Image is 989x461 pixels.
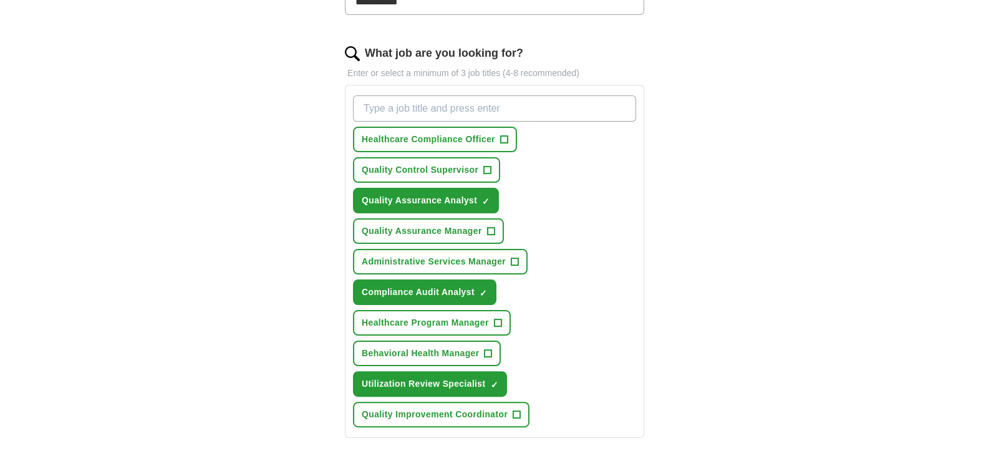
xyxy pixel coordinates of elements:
button: Healthcare Compliance Officer [353,127,517,152]
button: Compliance Audit Analyst✓ [353,279,496,305]
span: Administrative Services Manager [362,255,506,268]
span: Healthcare Compliance Officer [362,133,495,146]
label: What job are you looking for? [365,45,523,62]
input: Type a job title and press enter [353,95,636,122]
img: search.png [345,46,360,61]
span: ✓ [482,197,490,206]
span: Quality Assurance Analyst [362,194,477,207]
button: Quality Assurance Manager [353,218,504,244]
button: Quality Control Supervisor [353,157,500,183]
span: Utilization Review Specialist [362,377,485,391]
span: Behavioral Health Manager [362,347,479,360]
span: ✓ [480,288,487,298]
span: Compliance Audit Analyst [362,286,475,299]
span: ✓ [490,380,498,390]
span: Quality Improvement Coordinator [362,408,508,421]
button: Quality Improvement Coordinator [353,402,529,427]
button: Quality Assurance Analyst✓ [353,188,499,213]
button: Healthcare Program Manager [353,310,511,336]
span: Quality Control Supervisor [362,163,478,177]
span: Quality Assurance Manager [362,225,482,238]
span: Healthcare Program Manager [362,316,489,329]
button: Utilization Review Specialist✓ [353,371,507,397]
button: Administrative Services Manager [353,249,528,274]
p: Enter or select a minimum of 3 job titles (4-8 recommended) [345,67,644,80]
button: Behavioral Health Manager [353,341,501,366]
